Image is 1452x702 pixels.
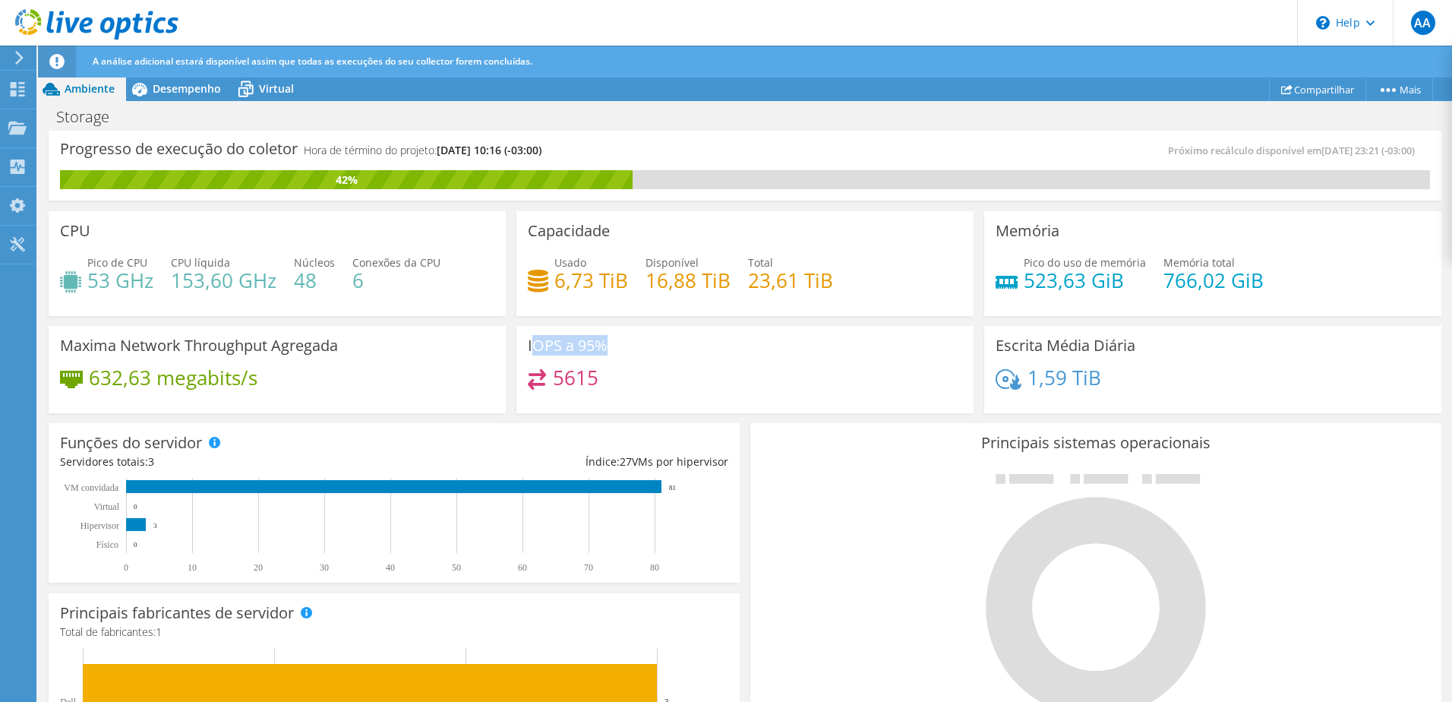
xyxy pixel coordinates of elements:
h4: 53 GHz [87,272,153,289]
h4: 5615 [553,369,598,386]
a: Mais [1365,77,1433,101]
text: Hipervisor [80,520,119,531]
a: Compartilhar [1269,77,1366,101]
span: 1 [156,625,162,639]
h4: Total de fabricantes: [60,624,728,640]
text: 70 [584,562,593,573]
span: Próximo recálculo disponível em [1168,144,1422,157]
h4: 48 [294,272,335,289]
span: Virtual [259,81,294,96]
text: 20 [254,562,263,573]
text: 60 [518,562,527,573]
span: Ambiente [65,81,115,96]
h4: 16,88 TiB [646,272,731,289]
text: VM convidada [64,482,118,493]
span: Desempenho [153,81,221,96]
h3: Principais fabricantes de servidor [60,605,294,621]
span: CPU líquida [171,255,230,270]
text: 40 [386,562,395,573]
h3: CPU [60,223,90,239]
text: 80 [650,562,659,573]
h3: Memória [996,223,1059,239]
div: Servidores totais: [60,454,394,470]
span: AA [1411,11,1435,35]
h3: IOPS a 95% [528,337,608,354]
span: Usado [554,255,586,270]
h4: 523,63 GiB [1024,272,1146,289]
text: 50 [452,562,461,573]
h4: 153,60 GHz [171,272,276,289]
h4: 632,63 megabits/s [89,369,257,386]
text: 0 [124,562,128,573]
h4: 6 [352,272,440,289]
text: 10 [188,562,197,573]
span: [DATE] 10:16 (-03:00) [437,143,541,157]
span: Conexões da CPU [352,255,440,270]
text: 0 [134,503,137,511]
h4: 766,02 GiB [1163,272,1264,289]
span: 3 [148,454,154,469]
h3: Maxima Network Throughput Agregada [60,337,338,354]
div: 42% [60,172,633,188]
span: A análise adicional estará disponível assim que todas as execuções do seu collector forem concluí... [93,55,532,68]
h3: Principais sistemas operacionais [762,435,1430,451]
h3: Funções do servidor [60,435,202,451]
svg: \n [1316,16,1330,30]
h4: Hora de término do projeto: [304,142,541,159]
h4: 23,61 TiB [748,272,833,289]
h3: Escrita Média Diária [996,337,1135,354]
span: Pico do uso de memória [1024,255,1146,270]
h4: 1,59 TiB [1027,369,1101,386]
span: [DATE] 23:21 (-03:00) [1321,144,1415,157]
span: 27 [620,454,632,469]
h1: Storage [49,109,133,125]
span: Total [748,255,773,270]
tspan: Físico [96,539,118,550]
h3: Capacidade [528,223,610,239]
text: 3 [153,522,157,530]
text: Virtual [94,501,120,512]
span: Núcleos [294,255,335,270]
h4: 6,73 TiB [554,272,628,289]
text: 81 [669,484,676,492]
text: 30 [320,562,329,573]
span: Memória total [1163,255,1235,270]
text: 0 [134,541,137,549]
span: Pico de CPU [87,255,147,270]
div: Índice: VMs por hipervisor [394,454,728,470]
span: Disponível [646,255,699,270]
